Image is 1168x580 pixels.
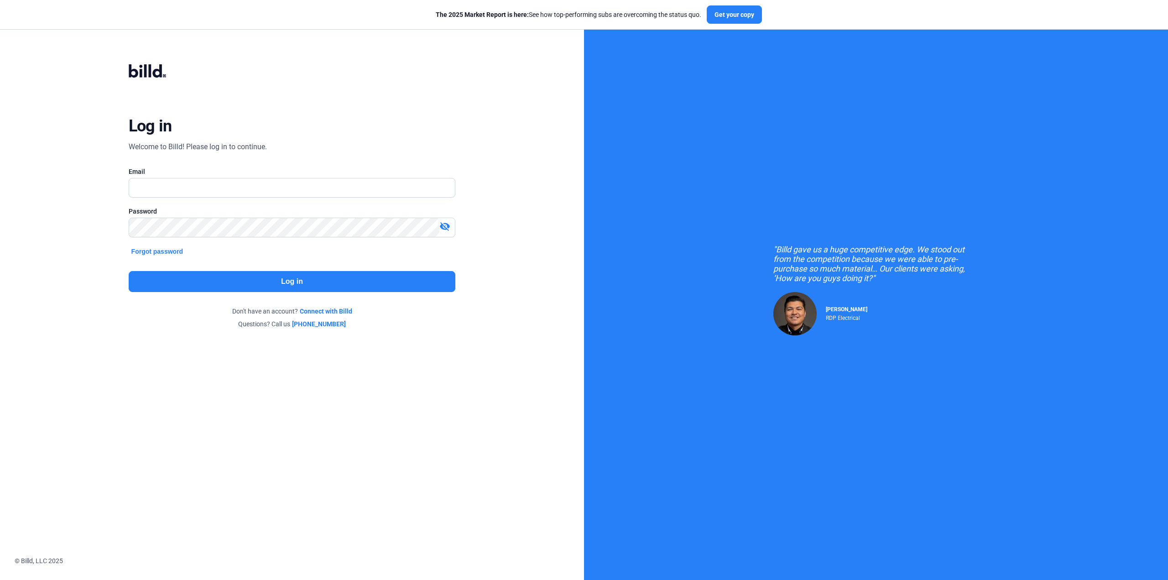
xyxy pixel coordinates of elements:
div: Don't have an account? [129,307,456,316]
div: "Billd gave us a huge competitive edge. We stood out from the competition because we were able to... [773,245,979,283]
div: RDP Electrical [826,313,867,321]
button: Log in [129,271,456,292]
div: Questions? Call us [129,319,456,329]
div: Log in [129,116,172,136]
button: Forgot password [129,246,186,256]
div: Password [129,207,456,216]
button: Get your copy [707,5,762,24]
mat-icon: visibility_off [439,221,450,232]
img: Raul Pacheco [773,292,817,335]
a: Connect with Billd [300,307,352,316]
div: See how top-performing subs are overcoming the status quo. [436,10,701,19]
div: Welcome to Billd! Please log in to continue. [129,141,267,152]
a: [PHONE_NUMBER] [292,319,346,329]
span: [PERSON_NAME] [826,306,867,313]
span: The 2025 Market Report is here: [436,11,529,18]
div: Email [129,167,456,176]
